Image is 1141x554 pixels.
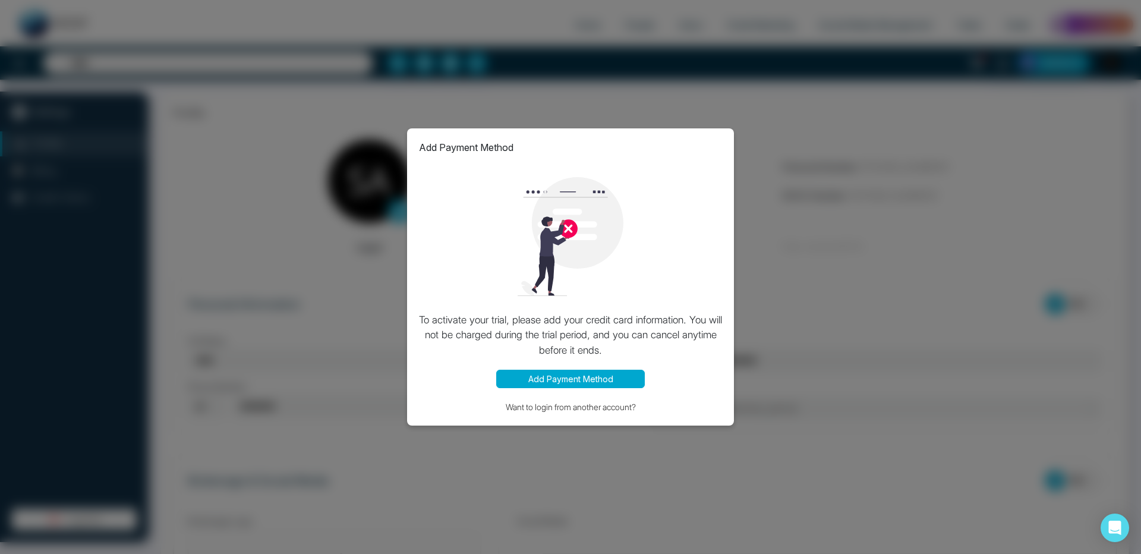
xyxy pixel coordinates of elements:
[511,177,630,296] img: loading
[1101,514,1129,542] div: Open Intercom Messenger
[419,400,722,414] button: Want to login from another account?
[419,140,513,155] p: Add Payment Method
[419,313,722,358] p: To activate your trial, please add your credit card information. You will not be charged during t...
[496,370,645,388] button: Add Payment Method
